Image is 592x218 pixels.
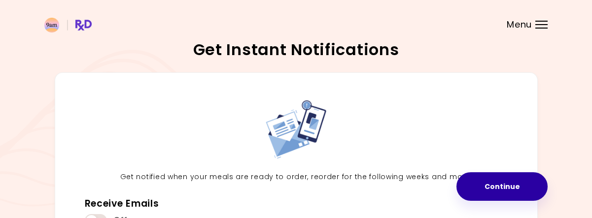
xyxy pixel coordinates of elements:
[456,172,548,201] button: Continue
[77,171,515,183] p: Get notified when your meals are ready to order, reorder for the following weeks and more.
[44,42,548,58] h2: Get Instant Notifications
[85,198,159,210] div: Receive Emails
[44,18,92,32] img: RxDiet
[507,20,532,29] span: Menu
